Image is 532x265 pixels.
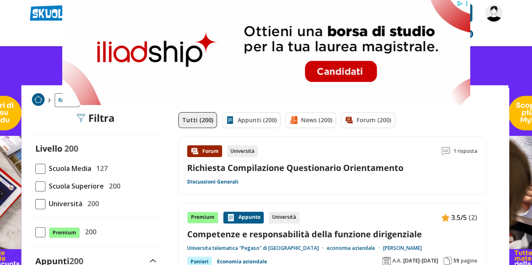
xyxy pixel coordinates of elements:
span: 200 [64,143,78,154]
img: Apri e chiudi sezione [150,259,156,262]
a: Ricerca [55,93,79,107]
div: Forum [187,145,222,157]
span: 200 [84,198,99,209]
img: Appunti filtro contenuto [226,116,234,124]
img: Appunti contenuto [227,213,235,222]
div: Università [269,212,299,223]
span: 200 [82,226,96,237]
a: [PERSON_NAME] [383,245,422,252]
img: Filtra filtri mobile [77,114,85,122]
a: Discussioni Generali [187,178,238,185]
span: Università [45,198,82,209]
span: (2) [468,212,477,223]
img: Pagine [443,257,452,265]
div: Premium [187,212,218,223]
a: Forum (200) [341,112,395,128]
a: Appunti (200) [222,112,281,128]
img: News filtro contenuto [289,116,298,124]
a: Competenze e responsabilità della funzione dirigenziale [187,228,477,240]
span: 59 [453,257,459,264]
span: Premium [49,227,80,238]
a: Richiesta Compilazione Questionario Orientamento [187,162,403,173]
img: Anno accademico [382,257,391,265]
div: Appunto [223,212,264,223]
a: economia aziendale [327,245,383,252]
label: Livello [35,143,62,154]
span: 3.5/5 [451,212,467,223]
a: Tutti (200) [178,112,217,128]
span: 200 [106,181,120,192]
img: Commenti lettura [442,147,450,155]
span: A.A. [392,257,402,264]
img: Forum filtro contenuto [345,116,353,124]
span: 127 [93,163,108,174]
a: Home [32,93,45,107]
span: Scuola Superiore [45,181,104,192]
div: Università [227,145,258,157]
img: rosamariavicari [485,4,503,22]
img: Appunti contenuto [441,213,450,222]
a: Universita telematica "Pegaso" di [GEOGRAPHIC_DATA] [187,245,327,252]
a: News (200) [286,112,336,128]
div: Filtra [77,112,115,124]
span: 1 risposta [453,145,477,157]
span: pagine [461,257,477,264]
img: Forum contenuto [191,147,199,155]
img: Home [32,93,45,106]
span: [DATE]-[DATE] [403,257,438,264]
span: Scuola Media [45,163,91,174]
